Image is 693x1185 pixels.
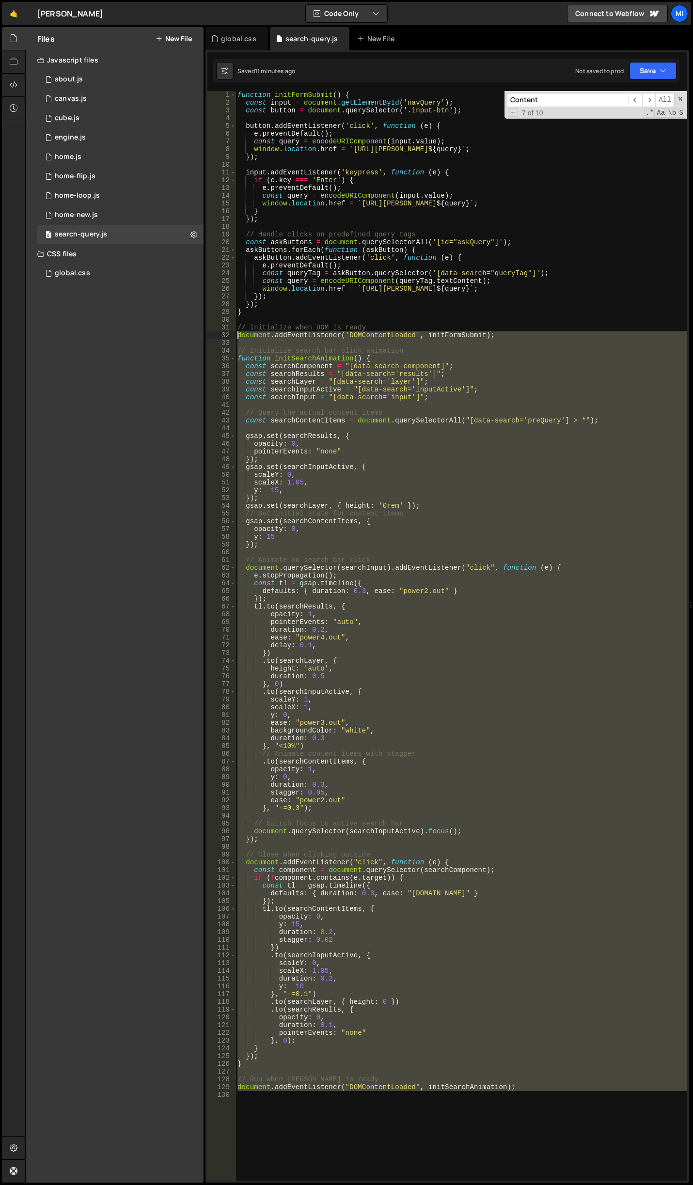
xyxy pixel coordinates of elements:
div: 92 [207,796,236,804]
div: 67 [207,603,236,610]
div: Not saved to prod [575,67,624,75]
div: 87 [207,758,236,765]
div: 72 [207,641,236,649]
div: Javascript files [26,50,204,70]
div: 122 [207,1029,236,1037]
a: Connect to Webflow [567,5,668,22]
div: 89 [207,773,236,781]
div: 96 [207,827,236,835]
div: 26 [207,285,236,293]
div: 39 [207,386,236,393]
span: 0 [46,232,51,239]
div: 60 [207,548,236,556]
div: 5 [207,122,236,130]
span: ​ [629,93,642,107]
div: 6 [207,130,236,138]
div: 103 [207,882,236,889]
div: 85 [207,742,236,750]
div: 57 [207,525,236,533]
div: 52 [207,486,236,494]
div: [PERSON_NAME] [37,8,103,19]
div: 79 [207,696,236,703]
div: 58 [207,533,236,541]
div: search-query.js [55,230,107,239]
div: 90 [207,781,236,789]
div: 105 [207,897,236,905]
div: 81 [207,711,236,719]
div: 16715/46974.js [37,128,204,147]
div: 12 [207,176,236,184]
div: 1 [207,91,236,99]
span: 7 of 10 [518,109,547,117]
div: 62 [207,564,236,572]
div: 119 [207,1006,236,1013]
div: 18 [207,223,236,231]
button: New File [156,35,192,43]
div: 7 [207,138,236,145]
div: 68 [207,610,236,618]
div: 66 [207,595,236,603]
div: 108 [207,920,236,928]
div: 104 [207,889,236,897]
div: 50 [207,471,236,479]
div: 33 [207,339,236,347]
div: 16715/46597.js [37,109,204,128]
div: search-query.js [285,34,338,44]
div: 17 [207,215,236,223]
div: 97 [207,835,236,843]
span: Alt-Enter [655,93,675,107]
div: about.js [55,75,83,84]
div: 16715/46608.js [37,167,204,186]
div: 64 [207,579,236,587]
div: 63 [207,572,236,579]
div: 127 [207,1068,236,1076]
div: 14 [207,192,236,200]
div: 16715/46411.js [37,186,204,205]
div: 19 [207,231,236,238]
input: Search for [507,93,629,107]
div: canvas.js [55,94,87,103]
div: 9 [207,153,236,161]
div: 13 [207,184,236,192]
div: 118 [207,998,236,1006]
span: CaseSensitive Search [656,108,666,118]
a: 🤙 [2,2,26,25]
div: 54 [207,502,236,510]
div: 83 [207,727,236,734]
span: Toggle Replace mode [508,108,518,117]
div: 109 [207,928,236,936]
div: 113 [207,959,236,967]
div: 53 [207,494,236,502]
div: 114 [207,967,236,975]
div: 56 [207,517,236,525]
div: 15 [207,200,236,207]
div: 16715/45692.css [37,264,204,283]
div: 29 [207,308,236,316]
div: 10 [207,161,236,169]
div: 76 [207,672,236,680]
div: 101 [207,866,236,874]
div: 73 [207,649,236,657]
div: 27 [207,293,236,300]
div: New File [357,34,398,44]
div: 16715/46263.js [37,205,204,225]
div: 129 [207,1083,236,1091]
div: 42 [207,409,236,417]
div: 11 [207,169,236,176]
div: 71 [207,634,236,641]
div: 124 [207,1045,236,1052]
div: 34 [207,347,236,355]
div: 95 [207,820,236,827]
div: 112 [207,951,236,959]
div: 41 [207,401,236,409]
div: 28 [207,300,236,308]
div: 82 [207,719,236,727]
div: 106 [207,905,236,913]
div: 93 [207,804,236,812]
div: 75 [207,665,236,672]
div: 88 [207,765,236,773]
div: 61 [207,556,236,564]
h2: Files [37,33,55,44]
div: 110 [207,936,236,944]
div: 35 [207,355,236,362]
